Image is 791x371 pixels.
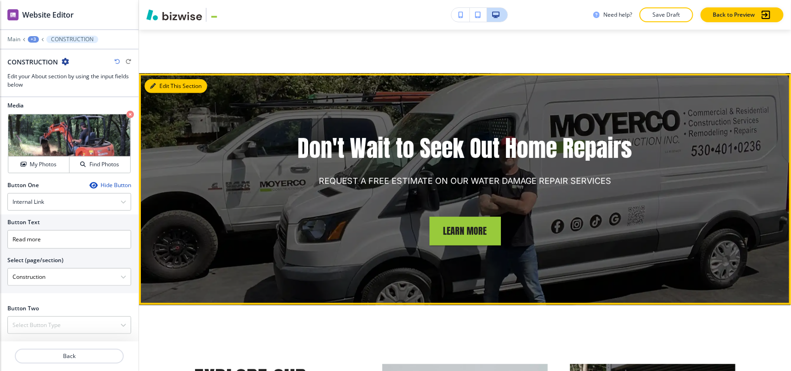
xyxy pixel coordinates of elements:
[7,218,40,226] h2: Button Text
[28,36,39,43] button: +3
[13,198,44,206] h4: Internal Link
[7,57,58,67] h2: CONSTRUCTION
[210,11,235,19] img: Your Logo
[430,217,501,245] button: Learn More
[46,36,98,43] button: CONSTRUCTION
[70,157,130,173] button: Find Photos
[298,133,633,164] h3: Don't Wait to Seek Out Home Repairs
[15,349,124,364] button: Back
[7,113,131,174] div: My PhotosFind Photos
[603,11,632,19] h3: Need help?
[30,160,57,169] h4: My Photos
[7,101,131,110] h2: Media
[51,36,94,43] p: CONSTRUCTION
[652,11,681,19] p: Save Draft
[713,11,755,19] p: Back to Preview
[7,72,131,89] h3: Edit your About section by using the input fields below
[16,352,123,360] p: Back
[7,304,39,313] h2: Button Two
[89,160,119,169] h4: Find Photos
[8,157,70,173] button: My Photos
[7,256,63,264] h2: Select (page/section)
[7,36,20,43] button: Main
[7,181,39,189] h2: Button One
[146,9,202,20] img: Bizwise Logo
[639,7,693,22] button: Save Draft
[89,182,131,189] button: Hide Button
[22,9,74,20] h2: Website Editor
[13,321,61,329] h4: Select Button Type
[319,175,611,187] p: REQUEST A FREE ESTIMATE ON OUR WATER DAMAGE REPAIR SERVICES
[145,79,207,93] button: Edit This Section
[701,7,784,22] button: Back to Preview
[7,9,19,20] img: editor icon
[8,269,120,285] input: Manual Input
